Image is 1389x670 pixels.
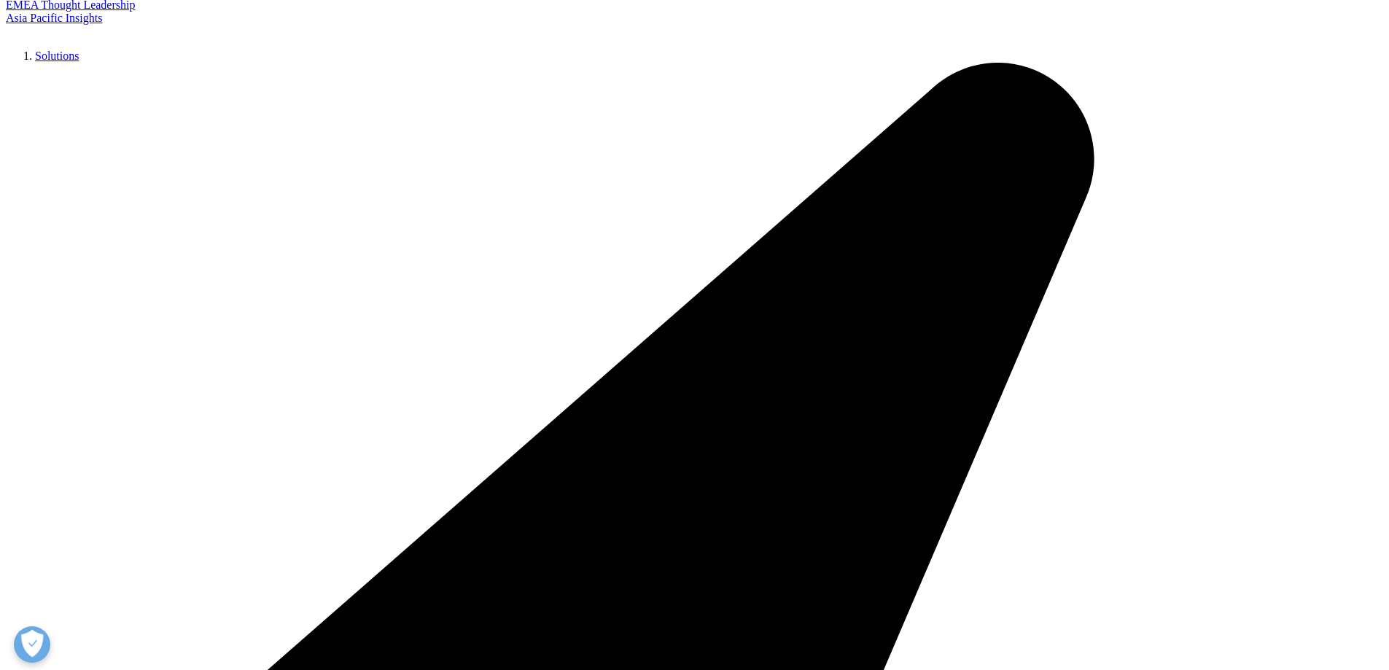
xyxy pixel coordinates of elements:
a: Solutions [35,50,79,62]
a: Asia Pacific Insights [6,12,102,24]
button: Abrir preferencias [14,626,50,663]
